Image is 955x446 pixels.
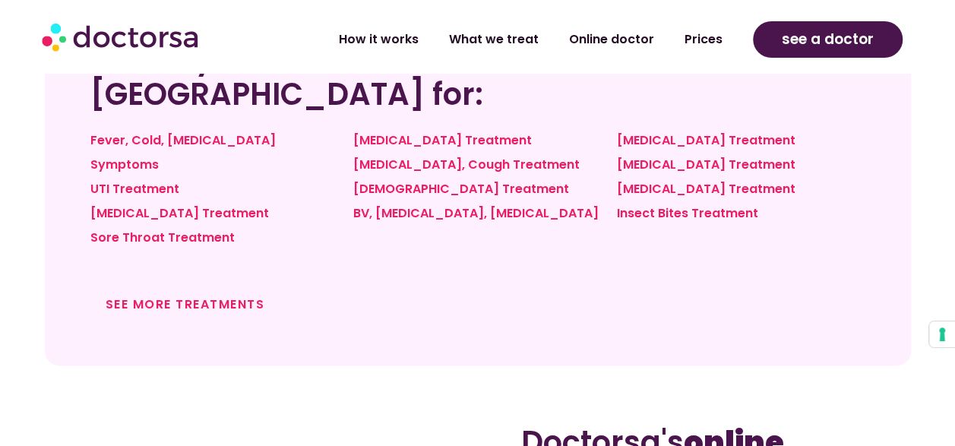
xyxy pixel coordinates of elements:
a: [MEDICAL_DATA] Treatment [617,155,795,172]
h2: Primary care doctors near me in [GEOGRAPHIC_DATA] for: [90,40,865,112]
a: [MEDICAL_DATA] Treatment [617,179,795,197]
a: [DEMOGRAPHIC_DATA] Treatment [353,179,569,197]
a: Fever, Cold, [MEDICAL_DATA] Symptoms [90,131,276,172]
a: UTI Treatment [90,179,179,197]
a: See more treatments [106,295,265,312]
a: BV [353,204,369,221]
button: Your consent preferences for tracking technologies [929,321,955,347]
a: [MEDICAL_DATA] Treatment [353,131,532,148]
a: [MEDICAL_DATA] Treatment [617,131,795,148]
a: [MEDICAL_DATA], Cough Treatment [353,155,580,172]
nav: Menu [257,22,738,57]
a: , [MEDICAL_DATA] [369,204,484,221]
a: Sore Throat Treatment [90,228,235,245]
a: Insect Bites Treatment [617,204,758,221]
span: see a doctor [782,27,874,52]
a: Online doctor [554,22,669,57]
a: , [MEDICAL_DATA] [484,204,599,221]
a: Prices [669,22,738,57]
a: How it works [324,22,434,57]
a: see a doctor [753,21,903,58]
a: [MEDICAL_DATA] Treatment [90,204,269,221]
a: What we treat [434,22,554,57]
